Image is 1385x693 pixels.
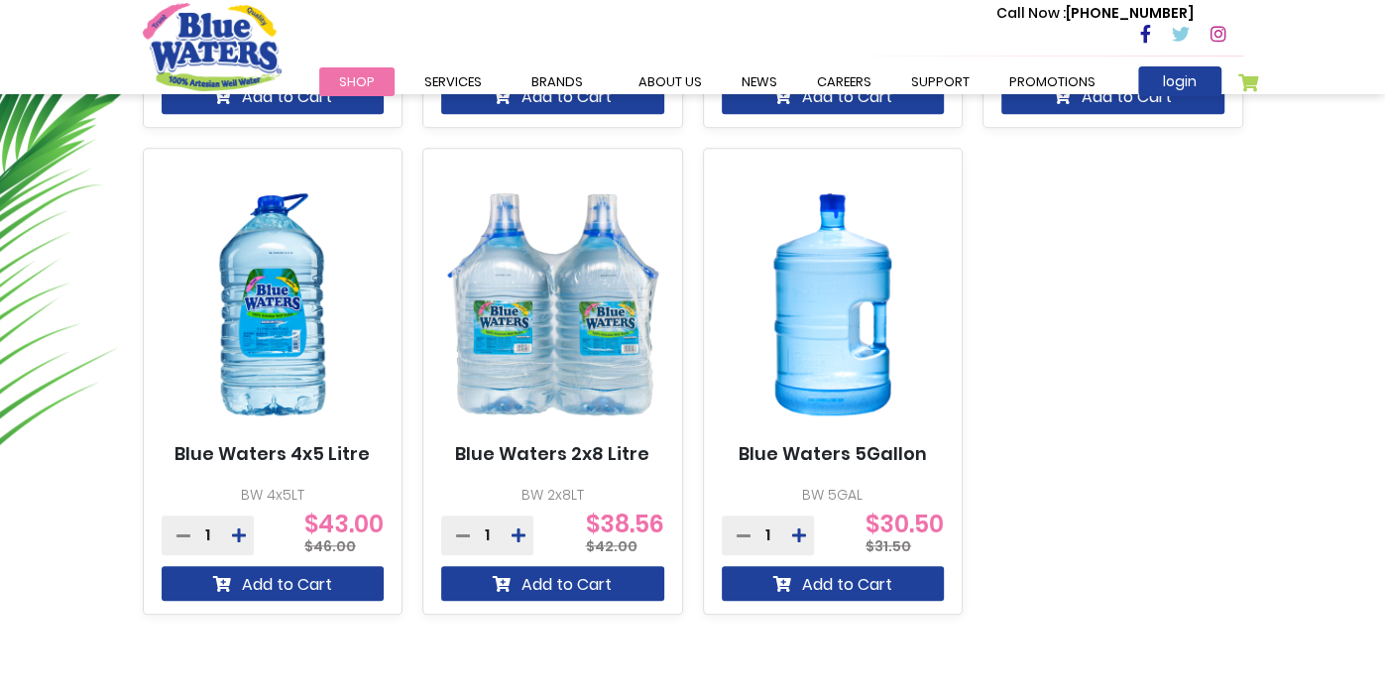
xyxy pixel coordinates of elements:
[424,72,482,91] span: Services
[797,67,891,96] a: careers
[162,79,385,114] button: Add to Cart
[722,566,945,601] button: Add to Cart
[989,67,1115,96] a: Promotions
[441,166,664,444] img: Blue Waters 2x8 Litre
[1001,79,1224,114] button: Add to Cart
[162,566,385,601] button: Add to Cart
[162,485,385,506] p: BW 4x5LT
[722,67,797,96] a: News
[722,166,945,444] img: Blue Waters 5Gallon
[1138,66,1221,96] a: login
[174,443,370,465] a: Blue Waters 4x5 Litre
[441,79,664,114] button: Add to Cart
[996,3,1066,23] span: Call Now :
[531,72,583,91] span: Brands
[143,3,282,90] a: store logo
[866,536,911,556] span: $31.50
[162,166,385,444] img: Blue Waters 4x5 Litre
[304,536,356,556] span: $46.00
[891,67,989,96] a: support
[996,3,1194,24] p: [PHONE_NUMBER]
[722,79,945,114] button: Add to Cart
[722,485,945,506] p: BW 5GAL
[441,566,664,601] button: Add to Cart
[739,443,927,465] a: Blue Waters 5Gallon
[339,72,375,91] span: Shop
[304,524,384,543] span: $43.00
[586,524,664,543] span: $38.56
[586,536,637,556] span: $42.00
[441,485,664,506] p: BW 2x8LT
[866,524,944,543] span: $30.50
[619,67,722,96] a: about us
[455,443,649,465] a: Blue Waters 2x8 Litre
